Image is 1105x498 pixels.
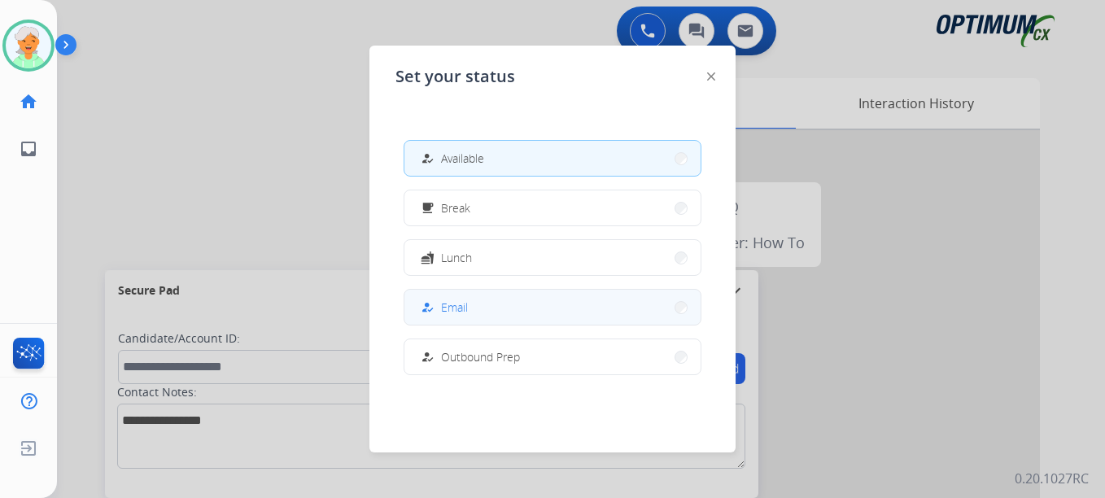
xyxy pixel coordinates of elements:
mat-icon: how_to_reg [421,300,435,314]
p: 0.20.1027RC [1015,469,1089,488]
img: close-button [707,72,715,81]
span: Set your status [395,65,515,88]
button: Lunch [404,240,701,275]
button: Break [404,190,701,225]
span: Available [441,150,484,167]
span: Lunch [441,249,472,266]
button: Email [404,290,701,325]
span: Outbound Prep [441,348,520,365]
mat-icon: how_to_reg [421,151,435,165]
img: avatar [6,23,51,68]
mat-icon: inbox [19,139,38,159]
mat-icon: free_breakfast [421,201,435,215]
mat-icon: fastfood [421,251,435,264]
button: Outbound Prep [404,339,701,374]
mat-icon: how_to_reg [421,350,435,364]
span: Email [441,299,468,316]
span: Break [441,199,470,216]
button: Available [404,141,701,176]
mat-icon: home [19,92,38,111]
